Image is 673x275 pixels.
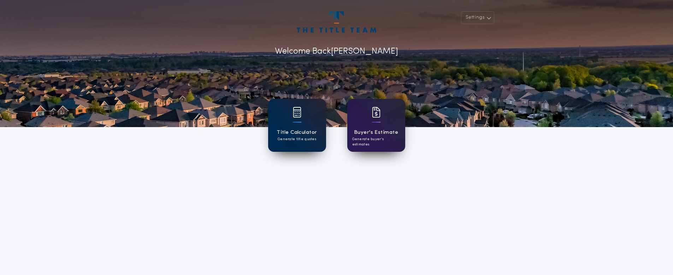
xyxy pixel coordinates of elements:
[293,107,301,118] img: card icon
[354,128,398,137] h1: Buyer's Estimate
[347,99,405,152] a: card iconBuyer's EstimateGenerate buyer's estimates
[278,137,316,142] p: Generate title quotes
[277,128,317,137] h1: Title Calculator
[372,107,380,118] img: card icon
[352,137,400,147] p: Generate buyer's estimates
[461,11,494,24] button: Settings
[297,11,376,32] img: account-logo
[275,45,398,58] p: Welcome Back [PERSON_NAME]
[268,99,326,152] a: card iconTitle CalculatorGenerate title quotes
